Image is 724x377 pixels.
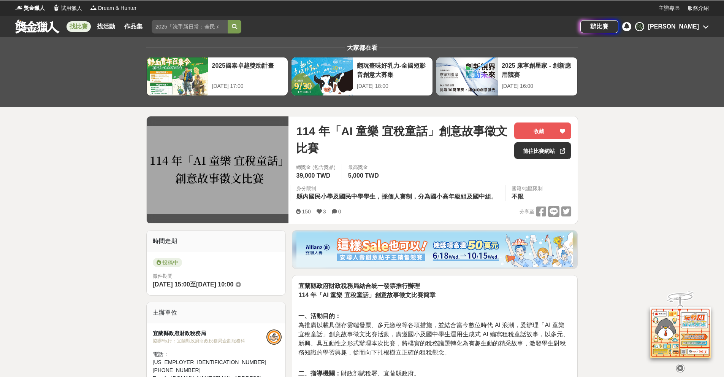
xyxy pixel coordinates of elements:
[436,57,578,96] a: 2025 康寧創星家 - 創新應用競賽[DATE] 16:00
[650,307,711,358] img: d2146d9a-e6f6-4337-9592-8cefde37ba6b.png
[15,4,23,11] img: Logo
[348,172,379,179] span: 5,000 TWD
[520,206,534,218] span: 分享至
[298,322,569,356] span: 為推廣以載具儲存雲端發票、多元繳稅等各項措施，並結合當今數位時代 AI 浪潮，爰辦理「AI 童樂 宜稅童話」創意故事徵文比賽活動，廣邀國小及國中學生運用生成式 AI 編寫租稅童話故事，以多元、新...
[152,20,228,33] input: 2025「洗手新日常：全民 ALL IN」洗手歌全台徵選
[688,4,709,12] a: 服務介紹
[147,231,286,252] div: 時間走期
[121,21,146,32] a: 作品集
[212,82,284,90] div: [DATE] 17:00
[153,281,190,288] span: [DATE] 15:00
[357,61,429,78] div: 翻玩臺味好乳力-全國短影音創意大募集
[212,61,284,78] div: 2025國泰卓越獎助計畫
[298,370,341,377] strong: 二、指導機關：
[291,57,433,96] a: 翻玩臺味好乳力-全國短影音創意大募集[DATE] 18:00
[298,283,420,289] strong: 宜蘭縣政府財政稅務局結合統一發票推行辦理
[659,4,680,12] a: 主辦專區
[147,126,289,214] img: Cover Image
[98,4,136,12] span: Dream & Hunter
[323,208,326,215] span: 3
[512,193,524,200] span: 不限
[296,185,499,192] div: 身分限制
[648,22,699,31] div: [PERSON_NAME]
[15,4,45,12] a: Logo獎金獵人
[67,21,91,32] a: 找比賽
[296,193,497,200] span: 縣內國民小學及國民中學學生，採個人賽制，分為國小高年級組及國中組。
[146,57,288,96] a: 2025國泰卓越獎助計畫[DATE] 17:00
[514,142,571,159] a: 前往比賽網站
[52,4,60,11] img: Logo
[24,4,45,12] span: 獎金獵人
[153,273,173,279] span: 徵件期間
[94,21,118,32] a: 找活動
[338,208,341,215] span: 0
[296,232,573,267] img: dcc59076-91c0-4acb-9c6b-a1d413182f46.png
[357,82,429,90] div: [DATE] 18:00
[153,350,266,374] div: 電話： [US_EMPLOYER_IDENTIFICATION_NUMBER][PHONE_NUMBER]
[635,22,644,31] div: 藍
[296,164,335,171] span: 總獎金 (包含獎品)
[348,164,381,171] span: 最高獎金
[296,172,330,179] span: 39,000 TWD
[298,313,341,319] strong: 一、活動目的：
[502,61,573,78] div: 2025 康寧創星家 - 創新應用競賽
[90,4,136,12] a: LogoDream & Hunter
[302,208,311,215] span: 150
[580,20,618,33] a: 辦比賽
[296,122,508,157] span: 114 年「AI 童樂 宜稅童話」創意故事徵文比賽
[298,292,435,298] strong: 114 年「AI 童樂 宜稅童話」創意故事徵文比賽簡章
[512,185,543,192] div: 國籍/地區限制
[90,4,97,11] img: Logo
[153,258,182,267] span: 投稿中
[61,4,82,12] span: 試用獵人
[514,122,571,139] button: 收藏
[298,370,420,377] span: 財政部賦稅署、宜蘭縣政府。
[196,281,233,288] span: [DATE] 10:00
[502,82,573,90] div: [DATE] 16:00
[52,4,82,12] a: Logo試用獵人
[147,302,286,323] div: 主辦單位
[190,281,196,288] span: 至
[153,337,266,344] div: 協辦/執行： 宜蘭縣政府財政稅務局企劃服務科
[153,329,266,337] div: 宜蘭縣政府財政稅務局
[345,45,379,51] span: 大家都在看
